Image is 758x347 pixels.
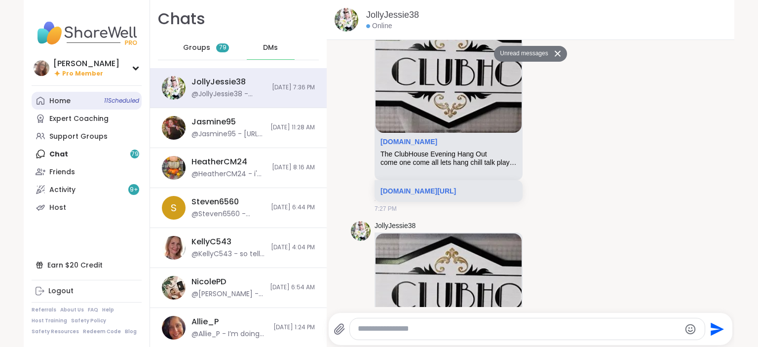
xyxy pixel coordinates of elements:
[32,198,142,216] a: Host
[375,204,397,213] span: 7:27 PM
[380,158,517,167] div: come one come all lets hang chill talk play games and enjoy the night together this is a chill zo...
[271,243,315,252] span: [DATE] 4:04 PM
[191,89,266,99] div: @JollyJessie38 - [URL][DOMAIN_NAME]
[380,138,437,146] a: Attachment
[494,46,551,62] button: Unread messages
[162,276,186,300] img: https://sharewell-space-live.sfo3.digitaloceanspaces.com/user-generated/ce4ae2cb-cc59-4db7-950b-0...
[162,156,186,180] img: https://sharewell-space-live.sfo3.digitaloceanspaces.com/user-generated/e72d2dfd-06ae-43a5-b116-a...
[191,116,236,127] div: Jasmine95
[191,276,226,287] div: NicolePD
[191,209,265,219] div: @Steven6560 - Thank you [PERSON_NAME]
[272,163,315,172] span: [DATE] 8:16 AM
[32,256,142,274] div: Earn $20 Credit
[162,316,186,340] img: https://sharewell-space-live.sfo3.digitaloceanspaces.com/user-generated/9890d388-459a-40d4-b033-d...
[376,10,522,133] img: The ClubHouse Evening Hang Out
[32,282,142,300] a: Logout
[88,307,98,313] a: FAQ
[219,43,227,52] span: 79
[191,77,246,87] div: JollyJessie38
[125,328,137,335] a: Blog
[191,316,219,327] div: Allie_P
[366,9,419,21] a: JollyJessie38
[191,129,265,139] div: @Jasmine95 - [URL][DOMAIN_NAME]
[49,132,108,142] div: Support Groups
[270,283,315,292] span: [DATE] 6:54 AM
[32,181,142,198] a: Activity9+
[162,116,186,140] img: https://sharewell-space-live.sfo3.digitaloceanspaces.com/user-generated/0818d3a5-ec43-4745-9685-c...
[49,114,109,124] div: Expert Coaching
[32,307,56,313] a: Referrals
[158,8,205,30] h1: Chats
[380,150,517,158] div: The ClubHouse Evening Hang Out
[32,328,79,335] a: Safety Resources
[191,329,267,339] div: @Allie_P - I’m doing well [DATE]. [PERSON_NAME] was supposed to do a café session [DATE], but did...
[102,307,114,313] a: Help
[53,58,119,69] div: [PERSON_NAME]
[335,8,358,32] img: https://sharewell-space-live.sfo3.digitaloceanspaces.com/user-generated/3602621c-eaa5-4082-863a-9...
[366,21,392,31] div: Online
[130,186,138,194] span: 9 +
[162,236,186,260] img: https://sharewell-space-live.sfo3.digitaloceanspaces.com/user-generated/53ce647c-bd30-4ef9-bc59-c...
[49,167,75,177] div: Friends
[270,123,315,132] span: [DATE] 11:28 AM
[191,236,231,247] div: KellyC543
[32,92,142,110] a: Home11Scheduled
[32,127,142,145] a: Support Groups
[71,317,106,324] a: Safety Policy
[32,110,142,127] a: Expert Coaching
[191,249,265,259] div: @KellyC543 - so tell me all the good groups these days! What are all the cool kids doing (YOU)?
[49,96,71,106] div: Home
[191,289,264,299] div: @[PERSON_NAME] - thank you [PERSON_NAME] for reaching out! I appreciate it. I gotta get ready for...
[49,203,66,213] div: Host
[375,221,416,231] a: JollyJessie38
[49,185,76,195] div: Activity
[104,97,139,105] span: 11 Scheduled
[271,203,315,212] span: [DATE] 6:44 PM
[273,323,315,332] span: [DATE] 1:24 PM
[183,43,210,53] span: Groups
[263,43,278,53] span: DMs
[60,307,84,313] a: About Us
[83,328,121,335] a: Redeem Code
[358,324,680,334] textarea: Type your message
[272,83,315,92] span: [DATE] 7:36 PM
[171,200,177,215] span: S
[162,76,186,100] img: https://sharewell-space-live.sfo3.digitaloceanspaces.com/user-generated/3602621c-eaa5-4082-863a-9...
[351,221,371,241] img: https://sharewell-space-live.sfo3.digitaloceanspaces.com/user-generated/3602621c-eaa5-4082-863a-9...
[32,317,67,324] a: Host Training
[48,286,74,296] div: Logout
[34,60,49,76] img: dodi
[191,196,239,207] div: Steven6560
[32,163,142,181] a: Friends
[684,323,696,335] button: Emoji picker
[62,70,103,78] span: Pro Member
[380,187,456,195] a: [DOMAIN_NAME][URL]
[32,16,142,50] img: ShareWell Nav Logo
[191,156,247,167] div: HeatherCM24
[705,318,727,340] button: Send
[191,169,266,179] div: @HeatherCM24 - i'm going to cancel my afternoon session. i'm not feeling well. this has been ongo...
